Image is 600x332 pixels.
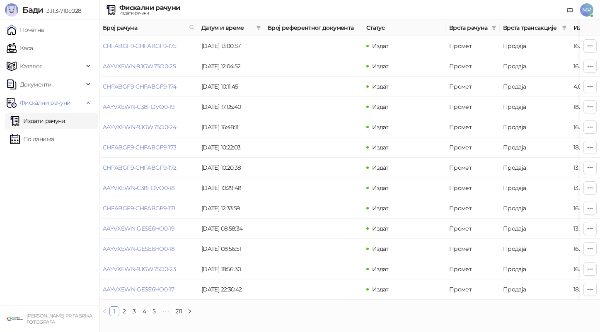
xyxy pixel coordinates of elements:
[103,164,177,171] a: CHFABGF9-CHFABGF9-172
[562,25,567,30] span: filter
[198,239,264,259] td: [DATE] 08:56:51
[150,307,159,316] a: 5
[140,307,149,316] a: 4
[446,198,500,219] td: Промет
[500,259,570,279] td: Продаја
[500,198,570,219] td: Продаја
[500,239,570,259] td: Продаја
[201,23,253,32] span: Датум и време
[173,307,184,316] a: 211
[372,63,389,70] span: Издат
[198,97,264,117] td: [DATE] 17:05:40
[172,306,185,316] li: 211
[99,259,198,279] td: AAYVXEWN-9JGW75O0-23
[446,77,500,97] td: Промет
[198,36,264,56] td: [DATE] 13:00:57
[120,307,129,316] a: 2
[372,265,389,273] span: Издат
[198,158,264,178] td: [DATE] 10:20:38
[372,204,389,212] span: Издат
[564,3,577,17] a: Документација
[102,309,107,314] span: left
[99,77,198,97] td: CHFABGF9-CHFABGF9-174
[119,11,180,15] div: Издати рачуни
[446,97,500,117] td: Промет
[500,137,570,158] td: Продаја
[372,42,389,50] span: Издат
[103,286,174,293] a: AAYVXEWN-GESE6HO0-17
[198,198,264,219] td: [DATE] 12:33:59
[149,306,159,316] li: 5
[99,117,198,137] td: AAYVXEWN-9JGW75O0-24
[129,306,139,316] li: 3
[446,56,500,77] td: Промет
[500,158,570,178] td: Продаја
[20,94,70,111] span: Фискални рачуни
[446,117,500,137] td: Промет
[139,306,149,316] li: 4
[198,56,264,77] td: [DATE] 12:04:52
[372,225,389,232] span: Издат
[99,239,198,259] td: AAYVXEWN-GESE6HO0-18
[446,36,500,56] td: Промет
[99,306,109,316] button: left
[372,286,389,293] span: Издат
[10,131,54,147] a: По данима
[372,123,389,131] span: Издат
[7,310,23,327] img: 64x64-companyLogo-38624034-993d-4b3e-9699-b297fbaf4d83.png
[99,279,198,300] td: AAYVXEWN-GESE6HO0-17
[198,117,264,137] td: [DATE] 16:48:11
[446,239,500,259] td: Промет
[500,97,570,117] td: Продаја
[110,307,119,316] a: 1
[449,23,488,32] span: Врста рачуна
[20,76,51,93] span: Документи
[99,178,198,198] td: AAYVXEWN-C38FDVO0-18
[372,245,389,253] span: Издат
[491,25,496,30] span: filter
[119,5,180,11] div: Фискални рачуни
[99,56,198,77] td: AAYVXEWN-9JGW75O0-25
[99,198,198,219] td: CHFABGF9-CHFABGF9-171
[185,306,195,316] li: Следећа страна
[103,225,174,232] a: AAYVXEWN-GESE6HO0-19
[198,137,264,158] td: [DATE] 10:22:03
[103,204,175,212] a: CHFABGF9-CHFABGF9-171
[7,22,44,38] a: Почетна
[103,123,176,131] a: AAYVXEWN-9JGW75O0-24
[503,23,559,32] span: Врста трансакције
[185,306,195,316] button: right
[103,42,177,50] a: CHFABGF9-CHFABGF9-175
[22,5,43,15] span: Бади
[446,137,500,158] td: Промет
[198,279,264,300] td: [DATE] 22:30:42
[99,219,198,239] td: AAYVXEWN-GESE6HO0-19
[103,103,174,111] a: AAYVXEWN-C38FDVO0-19
[99,158,198,178] td: CHFABGF9-CHFABGF9-172
[99,36,198,56] td: CHFABGF9-CHFABGF9-175
[500,178,570,198] td: Продаја
[372,184,389,192] span: Издат
[103,63,176,70] a: AAYVXEWN-9JGW75O0-25
[103,144,177,151] a: CHFABGF9-CHFABGF9-173
[490,22,498,34] span: filter
[198,77,264,97] td: [DATE] 10:11:45
[500,117,570,137] td: Продаја
[446,178,500,198] td: Промет
[159,306,172,316] li: Следећих 5 Страна
[130,307,139,316] a: 3
[446,279,500,300] td: Промет
[119,306,129,316] li: 2
[446,219,500,239] td: Промет
[27,313,92,325] small: [PERSON_NAME] PR FABRIKA FOTOGRAFA
[560,22,569,34] span: filter
[109,306,119,316] li: 1
[7,40,33,56] a: Каса
[256,25,261,30] span: filter
[500,56,570,77] td: Продаја
[446,158,500,178] td: Промет
[43,7,81,14] span: 3.11.3-710c028
[264,20,363,36] th: Број референтног документа
[198,259,264,279] td: [DATE] 18:56:30
[99,306,109,316] li: Претходна страна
